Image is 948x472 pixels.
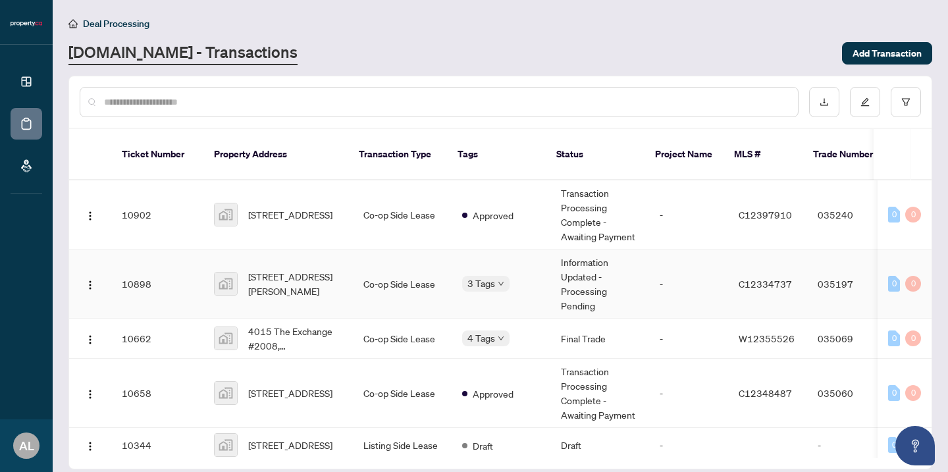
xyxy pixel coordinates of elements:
th: Transaction Type [348,129,447,180]
td: 035060 [807,359,899,428]
span: edit [860,97,870,107]
span: [STREET_ADDRESS] [248,386,332,400]
td: 10662 [111,319,203,359]
th: Property Address [203,129,348,180]
span: 4015 The Exchange #2008, [GEOGRAPHIC_DATA], [GEOGRAPHIC_DATA], [GEOGRAPHIC_DATA] [248,324,342,353]
button: download [809,87,839,117]
span: 3 Tags [467,276,495,291]
img: logo [11,20,42,28]
img: thumbnail-img [215,203,237,226]
img: Logo [85,211,95,221]
img: thumbnail-img [215,434,237,456]
td: Co-op Side Lease [353,180,452,249]
a: [DOMAIN_NAME] - Transactions [68,41,298,65]
td: Co-op Side Lease [353,359,452,428]
th: Project Name [645,129,724,180]
td: 10902 [111,180,203,249]
span: Deal Processing [83,18,149,30]
td: 10344 [111,428,203,463]
td: - [807,428,899,463]
td: 035069 [807,319,899,359]
span: down [498,280,504,287]
td: - [649,249,728,319]
div: 0 [905,330,921,346]
button: Logo [80,204,101,225]
span: Approved [473,208,513,223]
td: - [649,428,728,463]
td: - [649,180,728,249]
div: 0 [888,207,900,223]
td: Co-op Side Lease [353,319,452,359]
span: down [498,335,504,342]
span: [STREET_ADDRESS] [248,438,332,452]
img: thumbnail-img [215,327,237,350]
button: edit [850,87,880,117]
td: 10898 [111,249,203,319]
button: filter [891,87,921,117]
span: download [820,97,829,107]
td: 035197 [807,249,899,319]
span: W12355526 [739,332,795,344]
button: Logo [80,273,101,294]
img: Logo [85,334,95,345]
td: Transaction Processing Complete - Awaiting Payment [550,180,649,249]
div: 0 [888,330,900,346]
span: Draft [473,438,493,453]
td: Draft [550,428,649,463]
button: Logo [80,382,101,404]
th: Trade Number [803,129,895,180]
div: 0 [905,207,921,223]
img: Logo [85,280,95,290]
span: 4 Tags [467,330,495,346]
td: Information Updated - Processing Pending [550,249,649,319]
span: AL [19,436,34,455]
img: Logo [85,389,95,400]
span: C12397910 [739,209,792,221]
td: Transaction Processing Complete - Awaiting Payment [550,359,649,428]
span: home [68,19,78,28]
td: Final Trade [550,319,649,359]
th: Ticket Number [111,129,203,180]
span: C12348487 [739,387,792,399]
button: Open asap [895,426,935,465]
button: Add Transaction [842,42,932,65]
span: C12334737 [739,278,792,290]
span: filter [901,97,910,107]
td: Listing Side Lease [353,428,452,463]
td: Co-op Side Lease [353,249,452,319]
img: Logo [85,441,95,452]
td: - [649,359,728,428]
td: 035240 [807,180,899,249]
span: Approved [473,386,513,401]
td: - [649,319,728,359]
span: Add Transaction [853,43,922,64]
th: Status [546,129,645,180]
div: 0 [888,437,900,453]
button: Logo [80,434,101,456]
span: [STREET_ADDRESS] [248,207,332,222]
img: thumbnail-img [215,273,237,295]
div: 0 [905,385,921,401]
th: MLS # [724,129,803,180]
td: 10658 [111,359,203,428]
button: Logo [80,328,101,349]
div: 0 [888,276,900,292]
th: Tags [447,129,546,180]
div: 0 [888,385,900,401]
span: [STREET_ADDRESS][PERSON_NAME] [248,269,342,298]
img: thumbnail-img [215,382,237,404]
div: 0 [905,276,921,292]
